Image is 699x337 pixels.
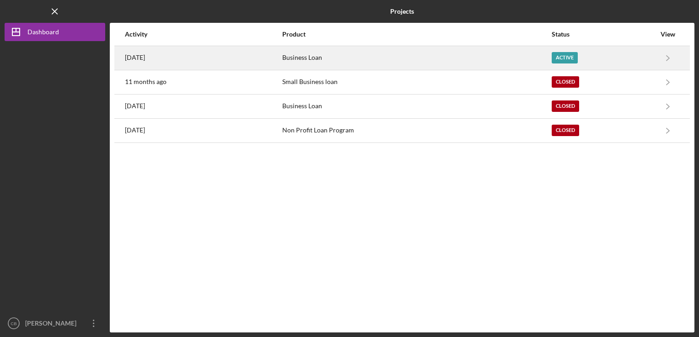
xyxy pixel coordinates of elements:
time: 2025-07-29 18:17 [125,54,145,61]
time: 2024-09-03 21:41 [125,78,167,85]
div: Business Loan [282,95,550,118]
b: Projects [390,8,414,15]
div: View [656,31,679,38]
button: CB[PERSON_NAME] [5,314,105,332]
div: Status [552,31,656,38]
div: Active [552,52,578,63]
time: 2022-06-27 17:52 [125,126,145,134]
div: Small Business loan [282,71,550,94]
div: Product [282,31,550,38]
div: Non Profit Loan Program [282,119,550,142]
div: [PERSON_NAME] [23,314,82,335]
div: Closed [552,125,579,136]
button: Dashboard [5,23,105,41]
div: Dashboard [27,23,59,43]
div: Closed [552,76,579,88]
text: CB [11,321,16,326]
div: Activity [125,31,281,38]
div: Business Loan [282,47,550,69]
div: Closed [552,100,579,112]
time: 2022-10-11 14:01 [125,102,145,110]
